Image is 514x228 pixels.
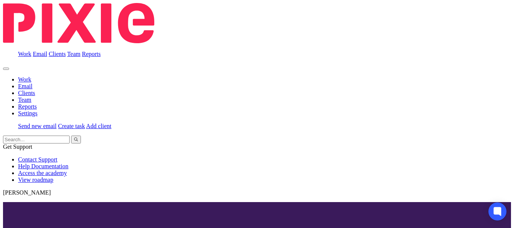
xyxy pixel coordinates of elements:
a: Work [18,51,31,57]
a: Reports [18,103,37,110]
a: Settings [18,110,38,116]
a: View roadmap [18,177,53,183]
p: [PERSON_NAME] [3,189,511,196]
a: Send new email [18,123,56,129]
img: Pixie [3,3,154,43]
a: Email [18,83,32,89]
a: Help Documentation [18,163,68,169]
a: Work [18,76,31,83]
span: Get Support [3,143,32,150]
a: Contact Support [18,156,57,163]
a: Clients [18,90,35,96]
a: Reports [82,51,101,57]
a: Access the academy [18,170,67,176]
a: Add client [86,123,111,129]
a: Team [18,97,31,103]
a: Email [33,51,47,57]
input: Search [3,136,70,143]
a: Create task [58,123,85,129]
a: Team [67,51,80,57]
a: Clients [49,51,65,57]
button: Search [71,136,81,143]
